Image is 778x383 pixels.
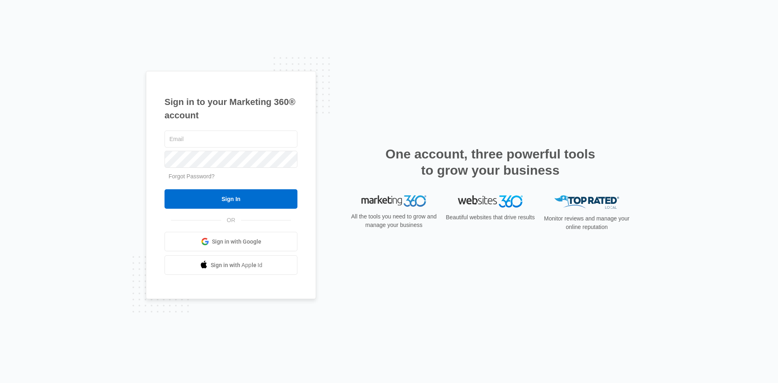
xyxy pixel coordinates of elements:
[169,173,215,180] a: Forgot Password?
[165,95,297,122] h1: Sign in to your Marketing 360® account
[211,261,263,270] span: Sign in with Apple Id
[445,213,536,222] p: Beautiful websites that drive results
[165,232,297,251] a: Sign in with Google
[348,212,439,229] p: All the tools you need to grow and manage your business
[361,195,426,207] img: Marketing 360
[165,255,297,275] a: Sign in with Apple Id
[383,146,598,178] h2: One account, three powerful tools to grow your business
[221,216,241,225] span: OR
[165,131,297,148] input: Email
[554,195,619,209] img: Top Rated Local
[212,238,261,246] span: Sign in with Google
[458,195,523,207] img: Websites 360
[541,214,632,231] p: Monitor reviews and manage your online reputation
[165,189,297,209] input: Sign In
